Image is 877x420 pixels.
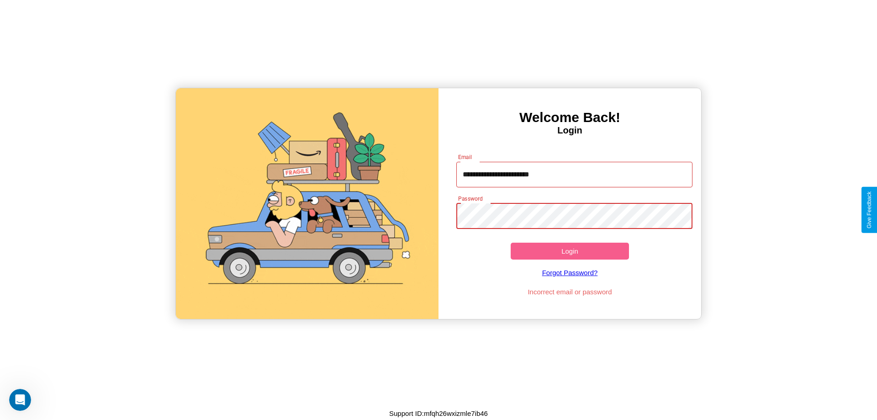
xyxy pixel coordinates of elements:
button: Login [511,243,629,260]
img: gif [176,88,438,319]
div: Give Feedback [866,191,872,229]
label: Email [458,153,472,161]
a: Forgot Password? [452,260,688,286]
h3: Welcome Back! [438,110,701,125]
h4: Login [438,125,701,136]
p: Incorrect email or password [452,286,688,298]
p: Support ID: mfqh26wxizmle7ib46 [389,407,488,420]
iframe: Intercom live chat [9,389,31,411]
label: Password [458,195,482,202]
